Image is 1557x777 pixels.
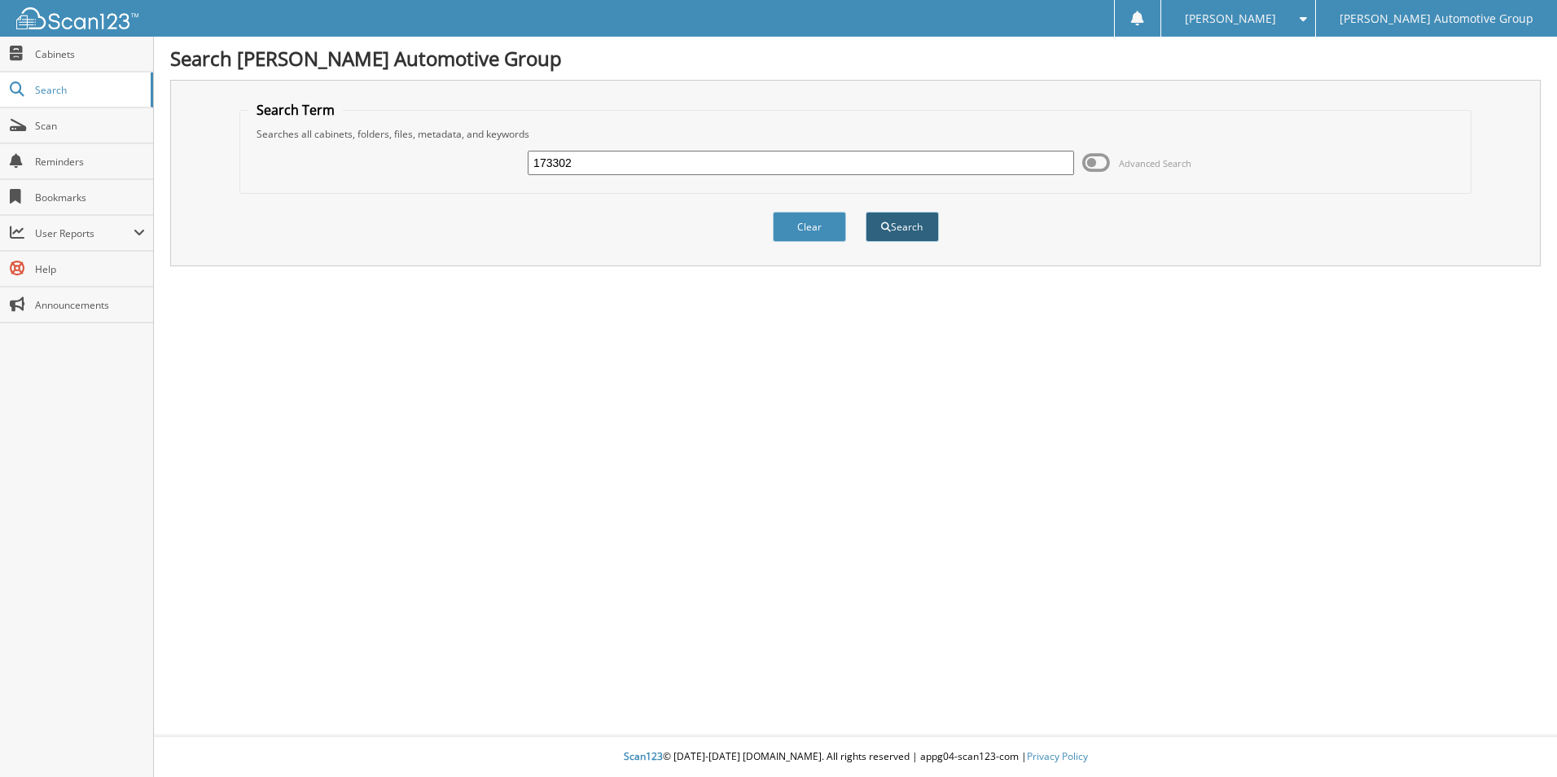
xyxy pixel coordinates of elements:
legend: Search Term [248,101,343,119]
img: scan123-logo-white.svg [16,7,138,29]
button: Clear [773,212,846,242]
span: [PERSON_NAME] Automotive Group [1340,14,1533,24]
span: Advanced Search [1119,157,1191,169]
span: Announcements [35,298,145,312]
span: Help [35,262,145,276]
span: Bookmarks [35,191,145,204]
span: Search [35,83,143,97]
span: User Reports [35,226,134,240]
iframe: Chat Widget [1476,699,1557,777]
span: Reminders [35,155,145,169]
div: © [DATE]-[DATE] [DOMAIN_NAME]. All rights reserved | appg04-scan123-com | [154,737,1557,777]
span: Scan123 [624,749,663,763]
span: Scan [35,119,145,133]
span: [PERSON_NAME] [1185,14,1276,24]
div: Searches all cabinets, folders, files, metadata, and keywords [248,127,1463,141]
a: Privacy Policy [1027,749,1088,763]
span: Cabinets [35,47,145,61]
button: Search [866,212,939,242]
h1: Search [PERSON_NAME] Automotive Group [170,45,1541,72]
